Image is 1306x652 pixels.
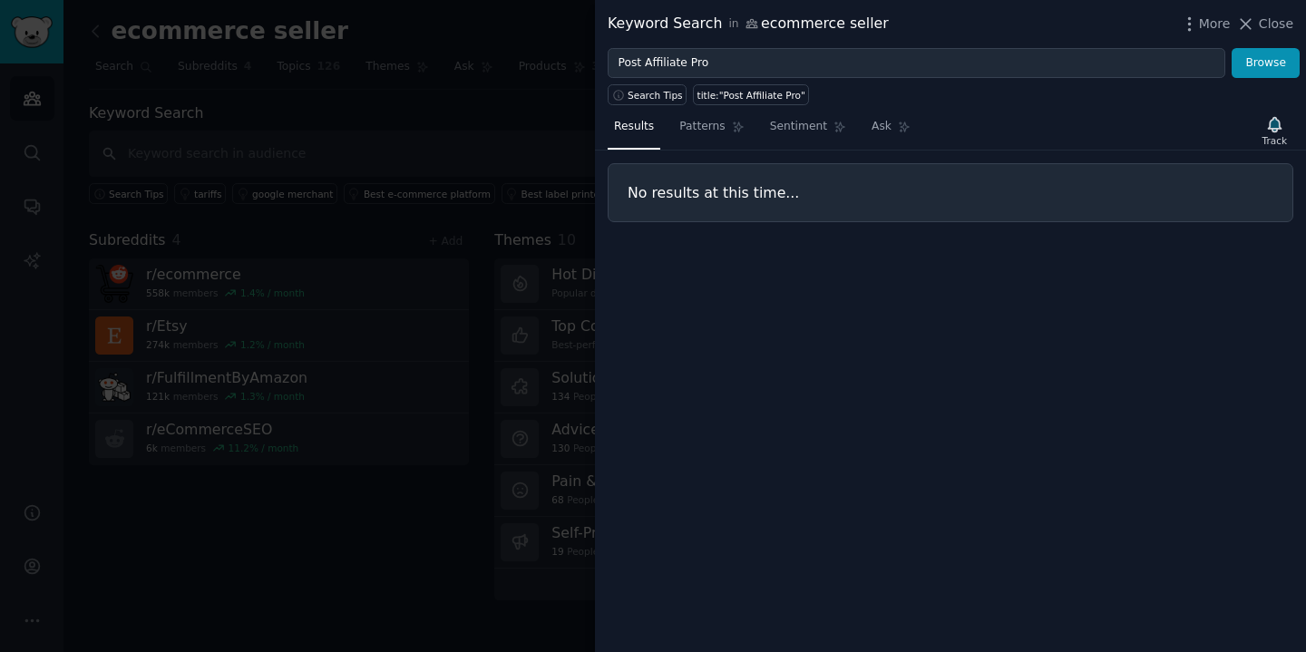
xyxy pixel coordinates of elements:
[1180,15,1231,34] button: More
[865,112,917,150] a: Ask
[764,112,853,150] a: Sentiment
[614,119,654,135] span: Results
[1232,48,1300,79] button: Browse
[728,16,738,33] span: in
[628,89,683,102] span: Search Tips
[679,119,725,135] span: Patterns
[608,13,889,35] div: Keyword Search ecommerce seller
[608,48,1225,79] input: Try a keyword related to your business
[1256,112,1293,150] button: Track
[1262,134,1287,147] div: Track
[608,84,687,105] button: Search Tips
[1199,15,1231,34] span: More
[628,183,1273,202] h3: No results at this time...
[608,112,660,150] a: Results
[673,112,750,150] a: Patterns
[1236,15,1293,34] button: Close
[872,119,892,135] span: Ask
[693,84,809,105] a: title:"Post Affiliate Pro"
[770,119,827,135] span: Sentiment
[1259,15,1293,34] span: Close
[697,89,805,102] div: title:"Post Affiliate Pro"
